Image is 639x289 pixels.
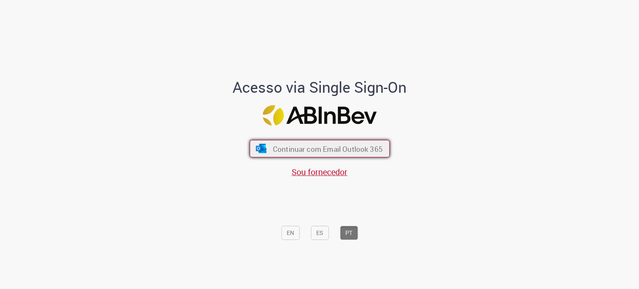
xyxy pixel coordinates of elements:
button: EN [281,226,300,240]
a: Sou fornecedor [292,166,347,178]
button: ES [311,226,329,240]
button: ícone Azure/Microsoft 360 Continuar com Email Outlook 365 [250,140,390,158]
span: Continuar com Email Outlook 365 [272,144,382,153]
img: Logo ABInBev [263,105,376,126]
button: PT [340,226,358,240]
h1: Acesso via Single Sign-On [204,79,435,96]
img: ícone Azure/Microsoft 360 [255,144,267,153]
